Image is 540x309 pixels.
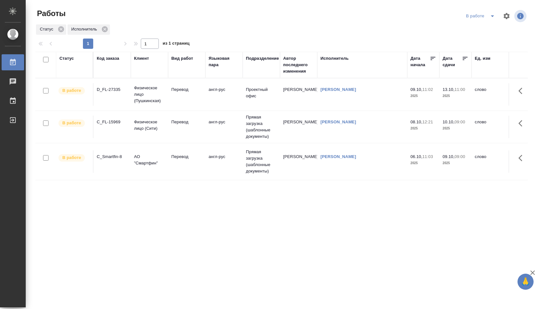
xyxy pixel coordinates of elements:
[475,55,491,62] div: Ед. изм
[410,160,436,166] p: 2025
[58,154,90,162] div: Исполнитель выполняет работу
[205,150,243,173] td: англ-рус
[97,55,119,62] div: Код заказа
[62,87,81,94] p: В работе
[134,55,149,62] div: Клиент
[171,154,202,160] p: Перевод
[59,55,74,62] div: Статус
[35,8,66,19] span: Работы
[320,55,349,62] div: Исполнитель
[443,154,455,159] p: 09.10,
[205,83,243,106] td: англ-рус
[410,55,430,68] div: Дата начала
[280,150,317,173] td: [PERSON_NAME]
[472,83,509,106] td: слово
[71,26,99,32] p: Исполнитель
[246,55,279,62] div: Подразделение
[62,154,81,161] p: В работе
[443,93,468,99] p: 2025
[443,55,462,68] div: Дата сдачи
[243,111,280,143] td: Прямая загрузка (шаблонные документы)
[422,154,433,159] p: 11:03
[517,274,534,290] button: 🙏
[410,125,436,132] p: 2025
[280,83,317,106] td: [PERSON_NAME]
[40,26,56,32] p: Статус
[320,154,356,159] a: [PERSON_NAME]
[205,116,243,138] td: англ-рус
[171,119,202,125] p: Перевод
[410,93,436,99] p: 2025
[499,8,514,24] span: Настроить таблицу
[515,83,530,99] button: Здесь прячутся важные кнопки
[134,85,165,104] p: Физическое лицо (Пушкинская)
[410,154,422,159] p: 06.10,
[320,87,356,92] a: [PERSON_NAME]
[472,116,509,138] td: слово
[243,146,280,178] td: Прямая загрузка (шаблонные документы)
[58,119,90,128] div: Исполнитель выполняет работу
[455,154,465,159] p: 09:00
[410,87,422,92] p: 09.10,
[443,160,468,166] p: 2025
[36,24,66,35] div: Статус
[515,116,530,131] button: Здесь прячутся важные кнопки
[97,154,128,160] div: C_Smartfin-8
[62,120,81,126] p: В работе
[443,119,455,124] p: 10.10,
[283,55,314,75] div: Автор последнего изменения
[171,55,193,62] div: Вид работ
[320,119,356,124] a: [PERSON_NAME]
[243,83,280,106] td: Проектный офис
[280,116,317,138] td: [PERSON_NAME]
[455,119,465,124] p: 09:00
[472,150,509,173] td: слово
[520,275,531,288] span: 🙏
[422,87,433,92] p: 11:02
[134,119,165,132] p: Физическое лицо (Сити)
[171,86,202,93] p: Перевод
[97,119,128,125] div: C_FL-15969
[58,86,90,95] div: Исполнитель выполняет работу
[422,119,433,124] p: 12:21
[67,24,110,35] div: Исполнитель
[514,10,528,22] span: Посмотреть информацию
[209,55,239,68] div: Языковая пара
[410,119,422,124] p: 08.10,
[464,11,499,21] div: split button
[134,154,165,166] p: АО "Смартфин"
[163,40,190,49] span: из 1 страниц
[97,86,128,93] div: D_FL-27335
[443,87,455,92] p: 13.10,
[515,150,530,166] button: Здесь прячутся важные кнопки
[455,87,465,92] p: 11:00
[443,125,468,132] p: 2025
